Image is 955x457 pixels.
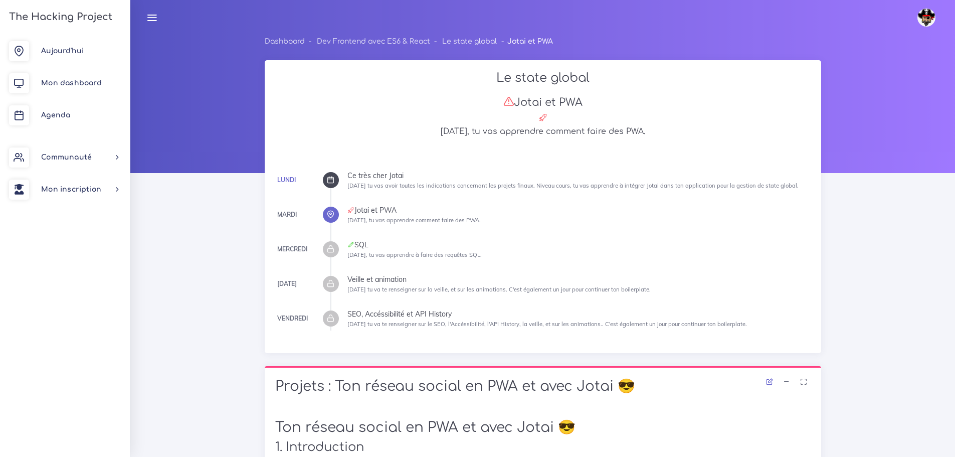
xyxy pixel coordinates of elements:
small: [DATE] tu va te renseigner sur le SEO, l'Accéssibilité, l'API History, la veille, et sur les anim... [347,321,747,328]
div: Mardi [277,209,297,220]
div: Veille et animation [347,276,811,283]
h3: Jotai et PWA [275,96,811,109]
small: [DATE] tu va te renseigner sur la veille, et sur les animations. C'est également un jour pour con... [347,286,651,293]
small: [DATE], tu vas apprendre comment faire des PWA. [347,217,481,224]
small: [DATE] tu vas avoir toutes les indications concernant les projets finaux. Niveau cours, tu vas ap... [347,182,799,189]
li: Jotai et PWA [497,35,552,48]
a: Dev Frontend avec ES6 & React [317,38,430,45]
span: Aujourd'hui [41,47,84,55]
div: Vendredi [277,313,308,324]
span: Agenda [41,111,70,119]
h2: 1. Introduction [275,440,811,454]
h1: Ton réseau social en PWA et avec Jotai 😎 [275,419,811,436]
div: SQL [347,241,811,248]
div: Mercredi [277,244,307,255]
small: [DATE], tu vas apprendre à faire des requêtes SQL. [347,251,482,258]
img: avatar [917,9,935,27]
h1: Projets : Ton réseau social en PWA et avec Jotai 😎 [275,378,811,395]
div: [DATE] [277,278,297,289]
div: Jotai et PWA [347,207,811,214]
h3: The Hacking Project [6,12,112,23]
a: Dashboard [265,38,305,45]
span: Mon dashboard [41,79,102,87]
div: SEO, Accéssibilité et API History [347,311,811,318]
div: Ce très cher Jotai [347,172,811,179]
h5: [DATE], tu vas apprendre comment faire des PWA. [275,127,811,136]
a: Le state global [442,38,497,45]
a: Lundi [277,176,296,184]
span: Mon inscription [41,186,101,193]
span: Communauté [41,154,92,161]
h2: Le state global [275,71,811,85]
